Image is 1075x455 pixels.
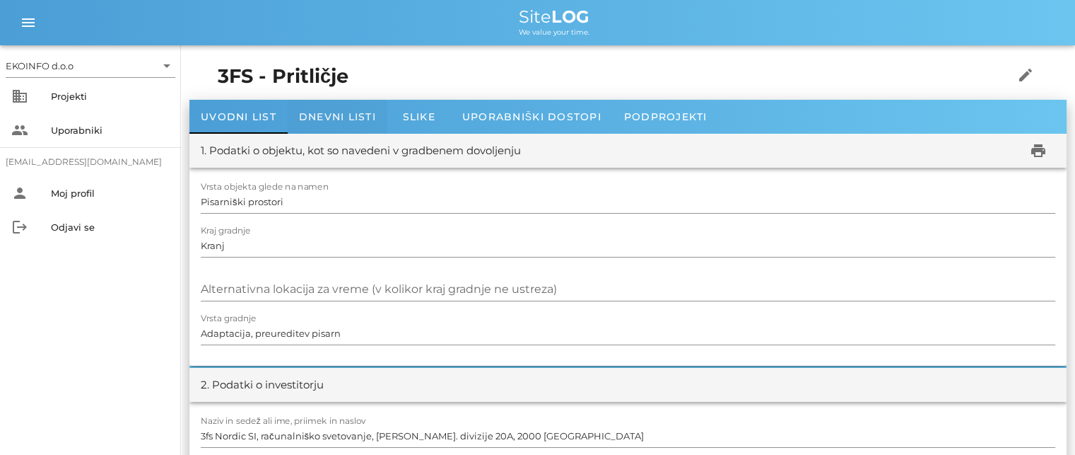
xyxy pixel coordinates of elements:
i: menu [20,14,37,31]
span: Uvodni list [201,110,276,123]
span: Dnevni listi [299,110,376,123]
i: edit [1017,67,1034,83]
b: LOG [551,6,589,27]
div: EKOINFO d.o.o [6,59,74,72]
i: print [1030,142,1047,159]
div: Projekti [51,91,170,102]
div: 1. Podatki o objektu, kot so navedeni v gradbenem dovoljenju [201,143,521,159]
div: Odjavi se [51,221,170,233]
div: EKOINFO d.o.o [6,54,175,77]
div: Uporabniki [51,125,170,136]
span: Podprojekti [624,110,707,123]
div: 2. Podatki o investitorju [201,377,324,393]
i: logout [11,219,28,236]
span: We value your time. [519,28,589,37]
div: Moj profil [51,188,170,199]
h1: 3FS - Pritličje [218,62,970,91]
label: Kraj gradnje [201,226,251,236]
label: Vrsta objekta glede na namen [201,182,329,192]
iframe: Chat Widget [1004,387,1075,455]
i: people [11,122,28,139]
span: Slike [403,110,435,123]
i: person [11,185,28,202]
i: arrow_drop_down [158,57,175,74]
span: Site [519,6,589,27]
span: Uporabniški dostopi [462,110,601,123]
i: business [11,88,28,105]
div: Pripomoček za klepet [1004,387,1075,455]
label: Naziv in sedež ali ime, priimek in naslov [201,416,366,427]
label: Vrsta gradnje [201,313,257,324]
